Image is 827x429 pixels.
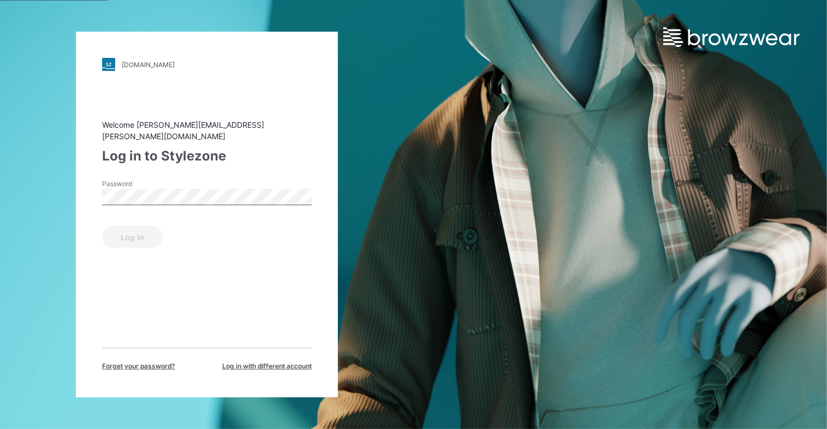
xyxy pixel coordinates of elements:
span: Log in with different account [222,361,312,371]
span: Forget your password? [102,361,175,371]
label: Password [102,179,179,189]
div: Log in to Stylezone [102,146,312,166]
img: stylezone-logo.562084cfcfab977791bfbf7441f1a819.svg [102,58,115,71]
div: Welcome [PERSON_NAME][EMAIL_ADDRESS][PERSON_NAME][DOMAIN_NAME] [102,119,312,142]
img: browzwear-logo.e42bd6dac1945053ebaf764b6aa21510.svg [663,27,800,47]
div: [DOMAIN_NAME] [122,61,175,69]
a: [DOMAIN_NAME] [102,58,312,71]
